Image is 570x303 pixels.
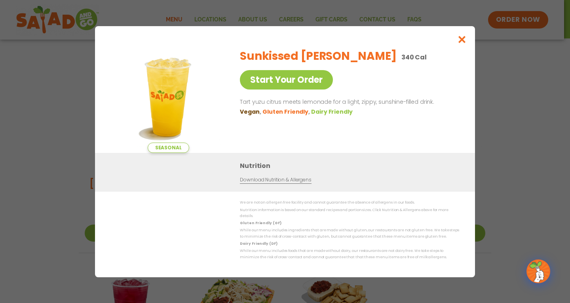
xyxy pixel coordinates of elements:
strong: Gluten Friendly (GF) [240,221,281,225]
p: Tart yuzu citrus meets lemonade for a light, zippy, sunshine-filled drink. [240,97,456,107]
p: Nutrition information is based on our standard recipes and portion sizes. Click Nutrition & Aller... [240,207,459,219]
a: Download Nutrition & Allergens [240,176,311,184]
p: While our menu includes ingredients that are made without gluten, our restaurants are not gluten ... [240,227,459,240]
p: 340 Cal [401,52,427,62]
li: Vegan [240,107,262,116]
img: Featured product photo for Sunkissed Yuzu Lemonade [113,42,224,153]
h2: Sunkissed [PERSON_NAME] [240,48,397,65]
a: Start Your Order [240,70,333,90]
strong: Dairy Friendly (DF) [240,241,277,246]
button: Close modal [449,26,475,53]
li: Dairy Friendly [311,107,354,116]
h3: Nutrition [240,161,463,171]
p: While our menu includes foods that are made without dairy, our restaurants are not dairy free. We... [240,248,459,260]
span: Seasonal [148,143,189,153]
img: wpChatIcon [527,260,549,282]
li: Gluten Friendly [262,107,311,116]
p: We are not an allergen free facility and cannot guarantee the absence of allergens in our foods. [240,200,459,206]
